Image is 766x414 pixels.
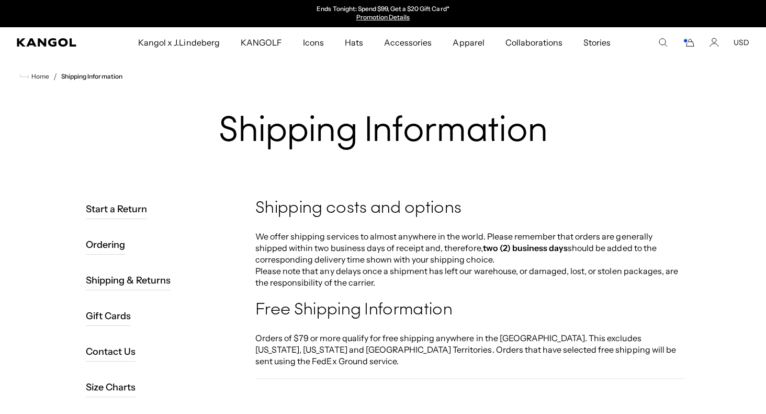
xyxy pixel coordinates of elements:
a: Accessories [374,27,442,58]
span: Collaborations [505,27,562,58]
a: Icons [292,27,334,58]
p: We offer shipping services to almost anywhere in the world. Please remember that orders are gener... [255,231,684,288]
span: Kangol x J.Lindeberg [138,27,220,58]
div: Announcement [275,5,491,22]
a: Size Charts [86,377,136,397]
span: Icons [303,27,324,58]
p: Orders of $79 or more qualify for free shipping anywhere in the [GEOGRAPHIC_DATA]. This excludes ... [255,332,684,367]
span: KANGOLF [241,27,282,58]
a: Collaborations [495,27,573,58]
a: KANGOLF [230,27,292,58]
h1: Shipping Information [82,112,684,152]
h4: Free Shipping Information [255,300,684,321]
a: Shipping Information [61,73,122,80]
a: Kangol [17,38,91,47]
p: Ends Tonight: Spend $99, Get a $20 Gift Card* [317,5,449,14]
span: Accessories [384,27,432,58]
a: Home [20,72,49,81]
li: / [49,70,57,83]
a: Kangol x J.Lindeberg [128,27,230,58]
a: Ordering [86,235,125,255]
span: Apparel [453,27,484,58]
a: Gift Cards [86,306,131,326]
summary: Search here [658,38,668,47]
a: Shipping & Returns [86,270,171,290]
a: Stories [573,27,621,58]
a: Account [709,38,719,47]
div: 1 of 2 [275,5,491,22]
button: USD [734,38,749,47]
span: Hats [345,27,363,58]
slideshow-component: Announcement bar [275,5,491,22]
span: Home [29,73,49,80]
button: Cart [682,38,695,47]
span: Stories [583,27,611,58]
a: Promotion Details [356,13,410,21]
h4: Shipping costs and options [255,198,684,219]
strong: two (2) business days [483,243,568,253]
a: Contact Us [86,342,136,362]
a: Apparel [442,27,494,58]
a: Start a Return [86,199,147,219]
a: Hats [334,27,374,58]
